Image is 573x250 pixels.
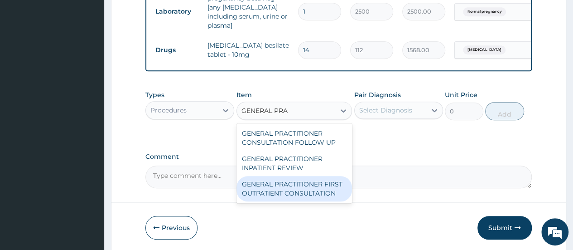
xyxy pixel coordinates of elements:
button: Previous [145,216,197,240]
div: Procedures [150,106,187,115]
div: GENERAL PRACTITIONER FIRST OUTPATIENT CONSULTATION [236,176,352,201]
span: Normal pregnancy [463,7,506,16]
button: Submit [477,216,532,240]
div: Minimize live chat window [149,5,170,26]
td: [MEDICAL_DATA] besilate tablet - 10mg [203,36,294,64]
label: Comment [145,153,532,161]
div: GENERAL PRACTITIONER CONSULTATION FOLLOW UP [236,125,352,151]
img: d_794563401_company_1708531726252_794563401 [17,45,37,68]
td: Laboratory [151,3,203,20]
div: Chat with us now [47,51,152,63]
button: Add [485,102,524,120]
td: Drugs [151,42,203,59]
span: [MEDICAL_DATA] [463,45,506,54]
label: Unit Price [445,90,477,99]
span: We're online! [53,70,125,162]
label: Item [236,90,252,99]
div: Select Diagnosis [359,106,412,115]
label: Types [145,91,164,99]
div: GENERAL PRACTITIONER INPATIENT REVIEW [236,151,352,176]
textarea: Type your message and hit 'Enter' [5,159,173,191]
label: Pair Diagnosis [354,90,401,99]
